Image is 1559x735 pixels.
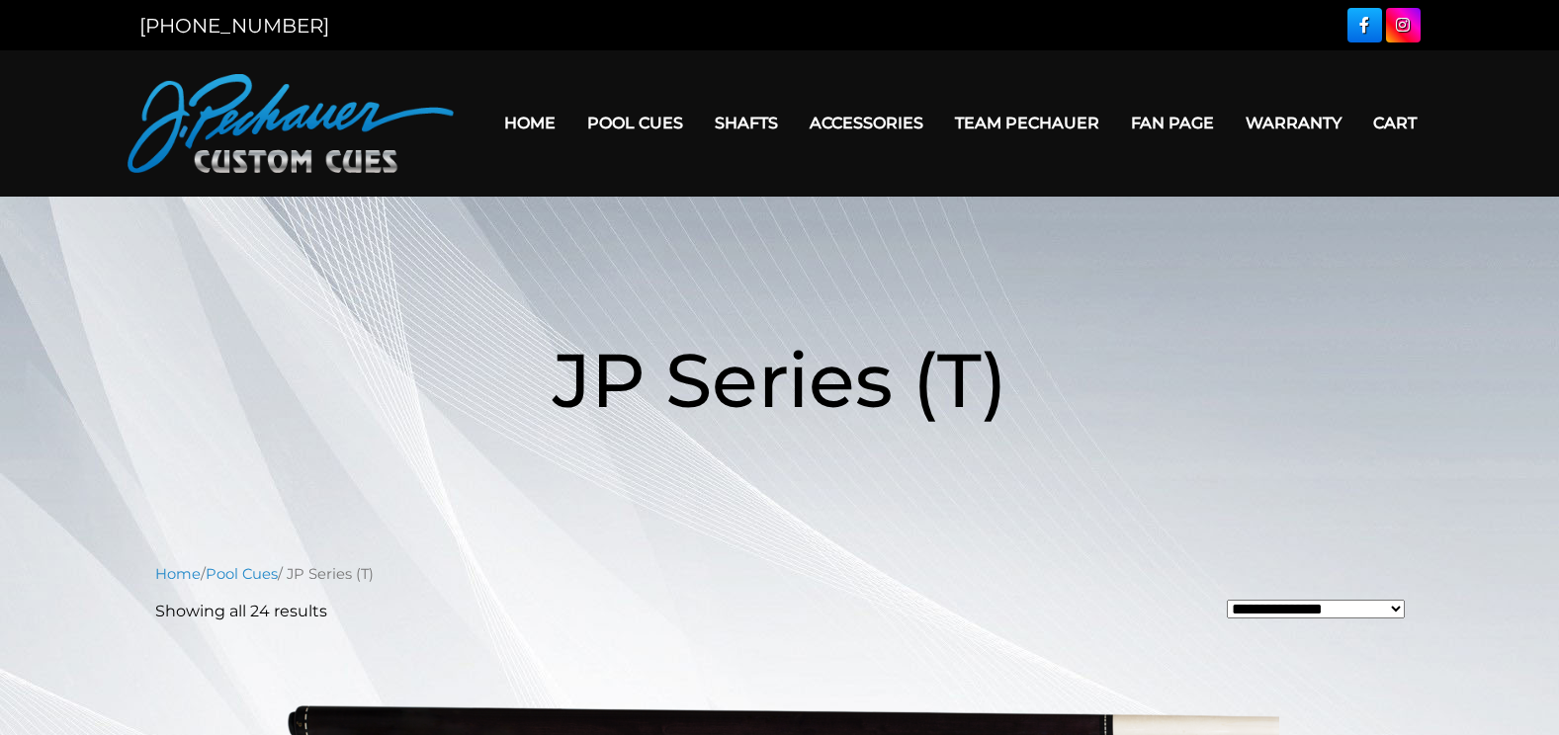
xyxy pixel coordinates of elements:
p: Showing all 24 results [155,600,327,623]
nav: Breadcrumb [155,563,1405,585]
a: Accessories [794,98,939,148]
span: JP Series (T) [553,334,1007,426]
a: [PHONE_NUMBER] [139,14,329,38]
a: Team Pechauer [939,98,1115,148]
a: Home [155,565,201,583]
a: Cart [1357,98,1432,148]
a: Pool Cues [206,565,278,583]
a: Home [488,98,571,148]
select: Shop order [1227,600,1405,618]
a: Pool Cues [571,98,699,148]
img: Pechauer Custom Cues [128,74,454,173]
a: Warranty [1230,98,1357,148]
a: Shafts [699,98,794,148]
a: Fan Page [1115,98,1230,148]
